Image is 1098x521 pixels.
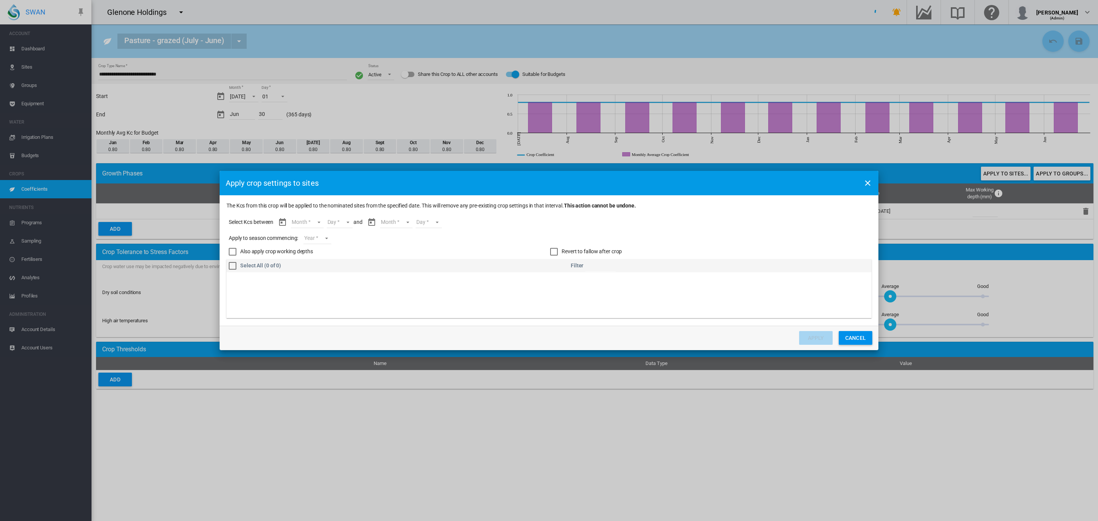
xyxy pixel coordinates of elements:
[562,248,622,256] div: Revert to fallow after crop
[278,218,287,227] md-icon: icon-calendar-today
[416,217,442,228] md-select: Day
[229,235,298,242] span: Apply to season commencing:
[229,219,273,226] span: Select Kcs between
[380,217,413,228] md-select: Month
[839,331,872,345] button: Cancel
[327,217,353,228] md-select: Day
[550,248,622,256] md-checkbox: Revert to fallow after crop
[367,218,376,227] md-icon: icon-calendar-today
[799,331,833,345] button: Apply
[229,262,281,270] md-checkbox: Select All (0 of 0)
[220,171,878,350] md-dialog: The Kcs ...
[863,178,872,188] md-icon: icon-close
[226,178,319,188] div: Apply crop settings to sites
[226,202,636,210] span: The Kcs from this crop will be applied to the nominated sites from the specified date. This will ...
[240,262,281,270] div: Select All (0 of 0)
[303,233,331,244] md-select: Year
[353,219,363,226] span: and
[571,262,583,269] span: Filter
[229,248,550,256] md-checkbox: Also apply crop working depths
[860,175,875,191] button: icon-close
[240,248,313,256] div: Also apply crop working depths
[291,217,323,228] md-select: Month
[564,203,636,209] b: This action cannot be undone.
